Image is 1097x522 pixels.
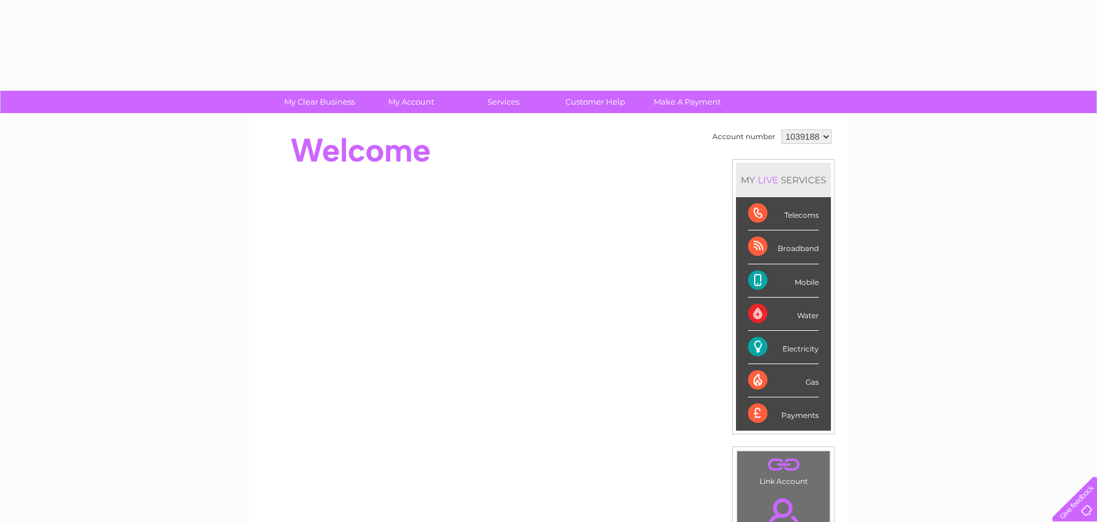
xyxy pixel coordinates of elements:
[748,197,819,230] div: Telecoms
[748,364,819,397] div: Gas
[736,163,831,197] div: MY SERVICES
[748,397,819,430] div: Payments
[740,454,827,475] a: .
[454,91,553,113] a: Services
[748,298,819,331] div: Water
[637,91,737,113] a: Make A Payment
[748,230,819,264] div: Broadband
[748,264,819,298] div: Mobile
[545,91,645,113] a: Customer Help
[270,91,369,113] a: My Clear Business
[755,174,781,186] div: LIVE
[709,126,778,147] td: Account number
[748,331,819,364] div: Electricity
[362,91,461,113] a: My Account
[737,451,830,489] td: Link Account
